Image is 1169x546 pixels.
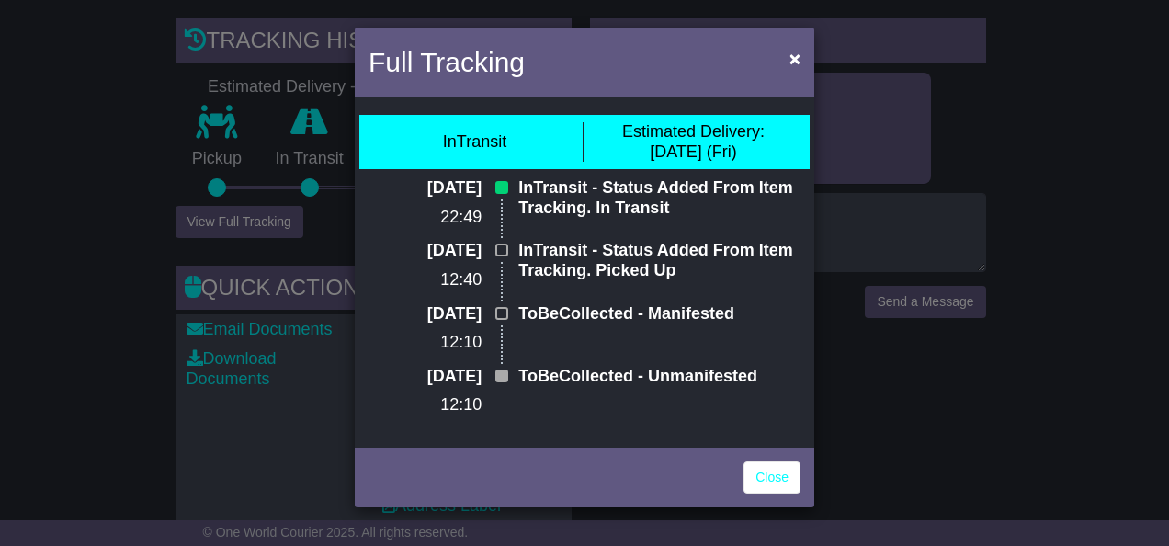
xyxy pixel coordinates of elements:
[369,304,482,324] p: [DATE]
[443,132,506,153] div: InTransit
[518,367,800,387] p: ToBeCollected - Unmanifested
[622,122,765,162] div: [DATE] (Fri)
[369,367,482,387] p: [DATE]
[369,333,482,353] p: 12:10
[518,178,800,218] p: InTransit - Status Added From Item Tracking. In Transit
[518,241,800,280] p: InTransit - Status Added From Item Tracking. Picked Up
[789,48,800,69] span: ×
[369,41,525,83] h4: Full Tracking
[369,395,482,415] p: 12:10
[369,270,482,290] p: 12:40
[369,208,482,228] p: 22:49
[518,304,800,324] p: ToBeCollected - Manifested
[369,241,482,261] p: [DATE]
[780,40,810,77] button: Close
[369,178,482,199] p: [DATE]
[743,461,800,494] a: Close
[622,122,765,141] span: Estimated Delivery:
